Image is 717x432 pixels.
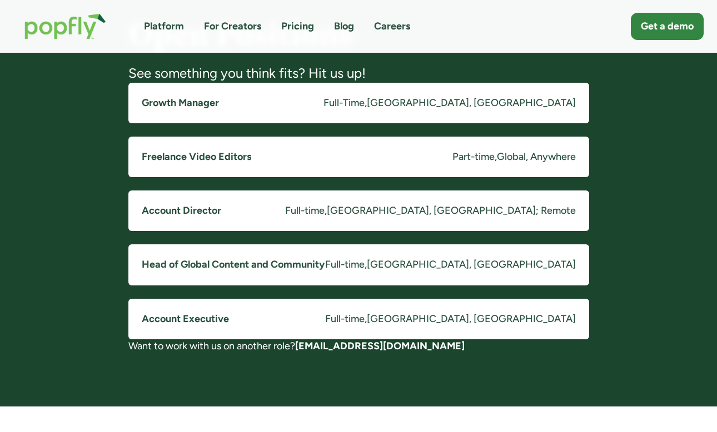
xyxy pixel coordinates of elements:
a: Get a demo [631,13,704,40]
div: , [495,150,497,164]
div: , [325,204,327,218]
div: Full-Time [323,96,365,110]
div: , [365,312,367,326]
h5: Account Executive [142,312,229,326]
div: Global, Anywhere [497,150,576,164]
div: See something you think fits? Hit us up! [128,64,589,82]
a: Platform [144,19,184,33]
a: Blog [334,19,354,33]
div: Part-time [452,150,495,164]
div: Get a demo [641,19,694,33]
a: Pricing [281,19,314,33]
h5: Head of Global Content and Community [142,258,325,272]
div: , [365,96,367,110]
a: For Creators [204,19,261,33]
div: [GEOGRAPHIC_DATA], [GEOGRAPHIC_DATA] [367,96,576,110]
div: Want to work with us on another role? [128,339,589,353]
div: Full-time [325,258,365,272]
a: Growth ManagerFull-Time,[GEOGRAPHIC_DATA], [GEOGRAPHIC_DATA] [128,83,589,123]
a: home [13,2,117,51]
a: [EMAIL_ADDRESS][DOMAIN_NAME] [295,340,465,352]
div: [GEOGRAPHIC_DATA], [GEOGRAPHIC_DATA]; Remote [327,204,576,218]
div: [GEOGRAPHIC_DATA], [GEOGRAPHIC_DATA] [367,258,576,272]
h5: Freelance Video Editors [142,150,251,164]
a: Account ExecutiveFull-time,[GEOGRAPHIC_DATA], [GEOGRAPHIC_DATA] [128,299,589,339]
div: , [365,258,367,272]
h5: Growth Manager [142,96,219,110]
div: Full-time [285,204,325,218]
a: Careers [374,19,410,33]
div: [GEOGRAPHIC_DATA], [GEOGRAPHIC_DATA] [367,312,576,326]
a: Head of Global Content and CommunityFull-time,[GEOGRAPHIC_DATA], [GEOGRAPHIC_DATA] [128,244,589,285]
h5: Account Director [142,204,221,218]
a: Account DirectorFull-time,[GEOGRAPHIC_DATA], [GEOGRAPHIC_DATA]; Remote [128,190,589,231]
a: Freelance Video EditorsPart-time,Global, Anywhere [128,137,589,177]
div: Full-time [325,312,365,326]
